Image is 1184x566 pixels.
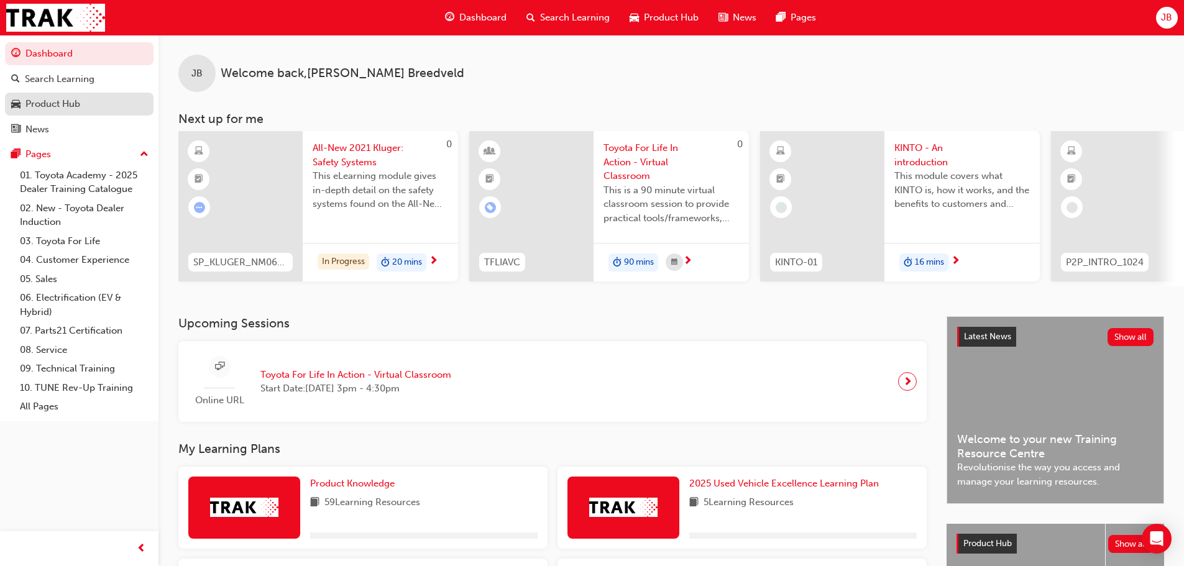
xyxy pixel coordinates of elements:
[689,477,884,491] a: 2025 Used Vehicle Excellence Learning Plan
[260,381,451,396] span: Start Date: [DATE] 3pm - 4:30pm
[435,5,516,30] a: guage-iconDashboard
[1067,171,1076,188] span: booktick-icon
[392,255,422,270] span: 20 mins
[894,141,1030,169] span: KINTO - An introduction
[5,93,154,116] a: Product Hub
[178,316,927,331] h3: Upcoming Sessions
[310,477,400,491] a: Product Knowledge
[195,171,203,188] span: booktick-icon
[718,10,728,25] span: news-icon
[215,359,224,375] span: sessionType_ONLINE_URL-icon
[446,139,452,150] span: 0
[25,97,80,111] div: Product Hub
[1108,328,1154,346] button: Show all
[485,144,494,160] span: learningResourceType_INSTRUCTOR_LED-icon
[689,495,699,511] span: book-icon
[15,199,154,232] a: 02. New - Toyota Dealer Induction
[603,141,739,183] span: Toyota For Life In Action - Virtual Classroom
[318,253,369,270] div: In Progress
[1066,255,1144,270] span: P2P_INTRO_1024
[760,131,1040,281] a: KINTO-01KINTO - An introductionThis module covers what KINTO is, how it works, and the benefits t...
[469,131,749,281] a: 0TFLIAVCToyota For Life In Action - Virtual ClassroomThis is a 90 minute virtual classroom sessio...
[776,171,785,188] span: booktick-icon
[963,538,1012,549] span: Product Hub
[5,143,154,166] button: Pages
[904,255,912,271] span: duration-icon
[775,255,817,270] span: KINTO-01
[178,442,927,456] h3: My Learning Plans
[25,122,49,137] div: News
[630,10,639,25] span: car-icon
[776,144,785,160] span: learningResourceType_ELEARNING-icon
[313,169,448,211] span: This eLearning module gives in-depth detail on the safety systems found on the All-New 2021 Kluger.
[195,144,203,160] span: learningResourceType_ELEARNING-icon
[894,169,1030,211] span: This module covers what KINTO is, how it works, and the benefits to customers and dealerships.
[704,495,794,511] span: 5 Learning Resources
[15,378,154,398] a: 10. TUNE Rev-Up Training
[15,166,154,199] a: 01. Toyota Academy - 2025 Dealer Training Catalogue
[671,255,677,270] span: calendar-icon
[6,4,105,32] img: Trak
[11,124,21,135] span: news-icon
[137,541,146,557] span: prev-icon
[15,232,154,251] a: 03. Toyota For Life
[15,288,154,321] a: 06. Electrification (EV & Hybrid)
[15,270,154,289] a: 05. Sales
[903,373,912,390] span: next-icon
[324,495,420,511] span: 59 Learning Resources
[957,432,1154,460] span: Welcome to your new Training Resource Centre
[11,74,20,85] span: search-icon
[210,498,278,517] img: Trak
[260,368,451,382] span: Toyota For Life In Action - Virtual Classroom
[5,42,154,65] a: Dashboard
[709,5,766,30] a: news-iconNews
[5,68,154,91] a: Search Learning
[957,327,1154,347] a: Latest NewsShow all
[191,66,203,81] span: JB
[11,99,21,110] span: car-icon
[1156,7,1178,29] button: JB
[1161,11,1172,25] span: JB
[193,255,288,270] span: SP_KLUGER_NM0621_EL04
[15,321,154,340] a: 07. Parts21 Certification
[776,10,786,25] span: pages-icon
[484,255,520,270] span: TFLIAVC
[1067,202,1078,213] span: learningRecordVerb_NONE-icon
[178,131,458,281] a: 0SP_KLUGER_NM0621_EL04All-New 2021 Kluger: Safety SystemsThis eLearning module gives in-depth det...
[957,460,1154,488] span: Revolutionise the way you access and manage your learning resources.
[526,10,535,25] span: search-icon
[140,147,149,163] span: up-icon
[620,5,709,30] a: car-iconProduct Hub
[915,255,944,270] span: 16 mins
[951,256,960,267] span: next-icon
[589,498,658,517] img: Trak
[733,11,756,25] span: News
[683,256,692,267] span: next-icon
[957,534,1154,554] a: Product HubShow all
[644,11,699,25] span: Product Hub
[1067,144,1076,160] span: learningResourceType_ELEARNING-icon
[516,5,620,30] a: search-iconSearch Learning
[15,397,154,416] a: All Pages
[158,112,1184,126] h3: Next up for me
[1142,524,1172,554] div: Open Intercom Messenger
[5,40,154,143] button: DashboardSearch LearningProduct HubNews
[15,340,154,360] a: 08. Service
[25,72,94,86] div: Search Learning
[1108,535,1155,553] button: Show all
[737,139,743,150] span: 0
[15,250,154,270] a: 04. Customer Experience
[445,10,454,25] span: guage-icon
[11,149,21,160] span: pages-icon
[791,11,816,25] span: Pages
[540,11,610,25] span: Search Learning
[776,202,787,213] span: learningRecordVerb_NONE-icon
[381,255,390,271] span: duration-icon
[310,495,319,511] span: book-icon
[15,359,154,378] a: 09. Technical Training
[11,48,21,60] span: guage-icon
[947,316,1164,504] a: Latest NewsShow allWelcome to your new Training Resource CentreRevolutionise the way you access a...
[766,5,826,30] a: pages-iconPages
[624,255,654,270] span: 90 mins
